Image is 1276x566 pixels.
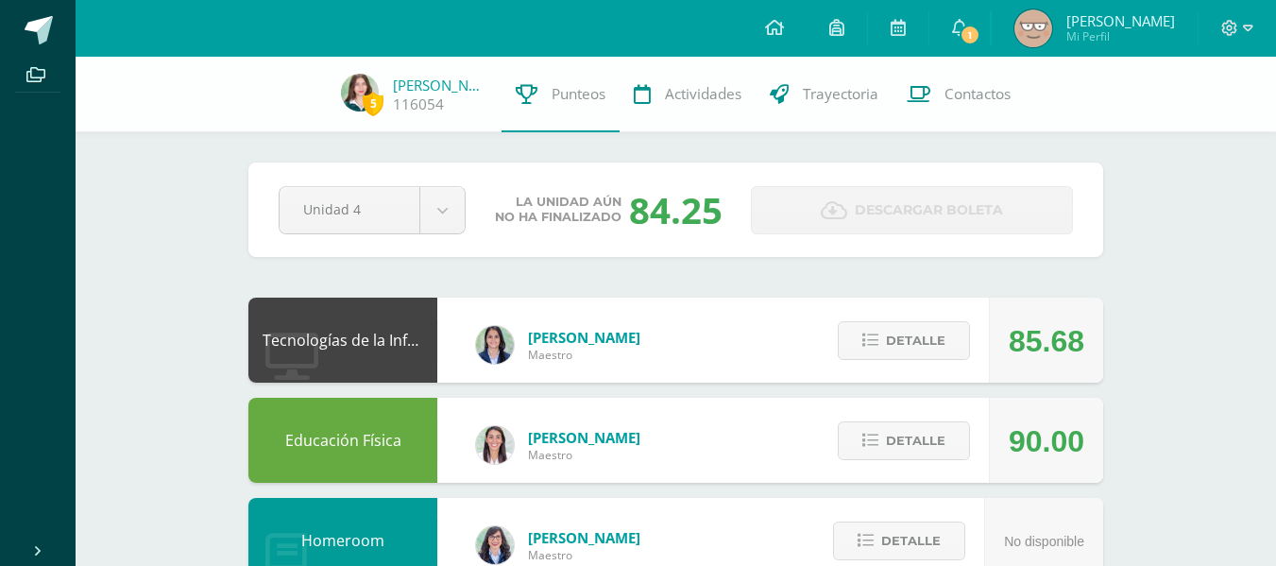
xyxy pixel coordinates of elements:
span: [PERSON_NAME] [528,328,640,347]
span: Mi Perfil [1066,28,1175,44]
div: Tecnologías de la Información y Comunicación: Computación [248,298,437,383]
span: Actividades [665,84,741,104]
a: Unidad 4 [280,187,465,233]
img: 384b1cc24cb8b618a4ed834f4e5b33af.png [341,74,379,111]
a: Actividades [620,57,756,132]
span: Unidad 4 [303,187,396,232]
img: 01c6c64f30021d4204c203f22eb207bb.png [476,526,514,564]
span: Maestro [528,547,640,563]
div: 90.00 [1009,399,1084,484]
img: 7489ccb779e23ff9f2c3e89c21f82ed0.png [476,326,514,364]
span: Descargar boleta [855,187,1003,233]
a: Punteos [502,57,620,132]
div: 84.25 [629,185,723,234]
span: Contactos [944,84,1011,104]
span: Detalle [886,423,945,458]
span: Maestro [528,447,640,463]
span: [PERSON_NAME] [528,428,640,447]
button: Detalle [838,421,970,460]
img: 68dbb99899dc55733cac1a14d9d2f825.png [476,426,514,464]
span: Detalle [881,523,941,558]
span: Maestro [528,347,640,363]
span: [PERSON_NAME] [1066,11,1175,30]
span: Detalle [886,323,945,358]
span: Punteos [552,84,605,104]
span: 5 [363,92,383,115]
span: 1 [960,25,980,45]
button: Detalle [833,522,965,560]
div: 85.68 [1009,299,1084,384]
span: [PERSON_NAME] [528,528,640,547]
span: La unidad aún no ha finalizado [495,195,621,225]
a: [PERSON_NAME] [393,76,487,94]
a: 116054 [393,94,444,114]
button: Detalle [838,321,970,360]
img: a2f95568c6cbeebfa5626709a5edd4e5.png [1014,9,1052,47]
a: Trayectoria [756,57,893,132]
span: No disponible [1004,534,1084,549]
div: Educación Física [248,398,437,483]
a: Contactos [893,57,1025,132]
span: Trayectoria [803,84,878,104]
